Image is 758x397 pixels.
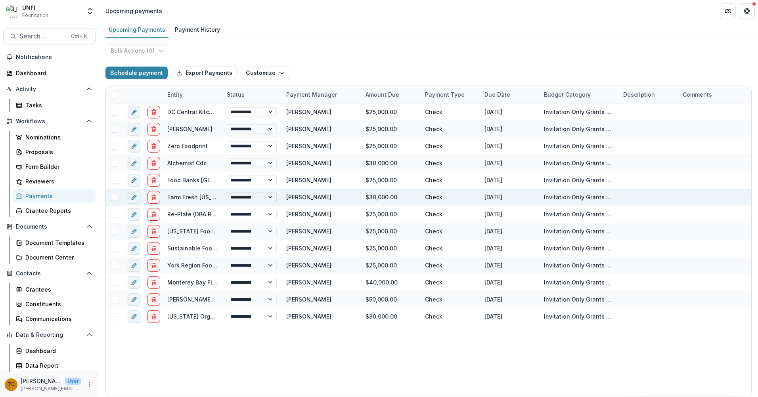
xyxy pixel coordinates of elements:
div: Check [420,189,480,206]
a: Constituents [13,298,96,311]
div: Due Date [480,86,539,103]
button: Customize [241,67,290,79]
button: edit [128,259,140,272]
div: Comments [678,90,717,99]
a: Dashboard [13,344,96,357]
button: delete [147,310,160,323]
button: edit [128,225,140,238]
button: Open entity switcher [84,3,96,19]
div: Check [420,206,480,223]
p: [PERSON_NAME] [21,377,62,385]
div: Status [222,90,249,99]
div: Payment Manager [281,90,342,99]
a: Dashboard [3,67,96,80]
a: York Region Food Network [167,262,241,269]
div: Budget Category [539,86,618,103]
a: [US_STATE] Organic Farmers & Gardeners Association [167,313,316,320]
button: delete [147,191,160,204]
button: edit [128,140,140,153]
div: [DATE] [480,291,539,308]
span: Search... [19,32,66,40]
div: [PERSON_NAME] [286,261,331,269]
button: Open Contacts [3,267,96,280]
div: Description [618,86,678,103]
button: edit [128,208,140,221]
div: Check [420,223,480,240]
button: Search... [3,29,96,44]
div: Payment Manager [281,86,361,103]
button: delete [147,106,160,118]
a: Payment History [172,22,223,38]
button: delete [147,242,160,255]
div: [PERSON_NAME] [286,278,331,286]
div: Grantees [25,285,89,294]
div: Ctrl + K [69,32,89,41]
div: Payment Type [420,90,469,99]
div: $25,000.00 [361,120,420,137]
div: $40,000.00 [361,274,420,291]
button: Notifications [3,51,96,63]
span: Contacts [16,270,83,277]
a: Re-Plate (DBA Replate) [167,211,231,218]
div: Invitation Only Grants Program [544,312,614,321]
div: Check [420,172,480,189]
div: [DATE] [480,172,539,189]
div: Check [420,120,480,137]
span: Foundation [22,12,48,19]
div: Document Templates [25,239,89,247]
div: $50,000.00 [361,291,420,308]
div: $25,000.00 [361,103,420,120]
span: Activity [16,86,83,93]
a: Proposals [13,145,96,158]
button: delete [147,225,160,238]
div: Budget Category [539,90,595,99]
div: Proposals [25,148,89,156]
a: Reviewers [13,175,96,188]
button: delete [147,157,160,170]
button: delete [147,259,160,272]
a: Food Banks [GEOGRAPHIC_DATA] [167,177,257,183]
button: delete [147,174,160,187]
div: [DATE] [480,308,539,325]
div: $25,000.00 [361,257,420,274]
div: [PERSON_NAME] [286,312,331,321]
button: Schedule payment [105,67,168,79]
div: Payment History [172,24,223,35]
a: [PERSON_NAME] [167,126,212,132]
div: Amount Due [361,86,420,103]
div: UNFI [22,4,48,12]
div: Thomas Colacchio [8,382,15,387]
div: [PERSON_NAME] [286,210,331,218]
div: [PERSON_NAME] [286,125,331,133]
button: edit [128,293,140,306]
div: Invitation Only Grants Program [544,193,614,201]
div: $25,000.00 [361,137,420,155]
div: Check [420,257,480,274]
div: $30,000.00 [361,189,420,206]
div: Invitation Only Grants Program [544,227,614,235]
a: Upcoming Payments [105,22,168,38]
div: Grantee Reports [25,206,89,215]
a: Alchemist Cdc [167,160,207,166]
div: Invitation Only Grants Program [544,295,614,303]
div: Check [420,308,480,325]
div: Data Report [25,361,89,370]
div: Due Date [480,90,515,99]
div: Dashboard [25,347,89,355]
div: [PERSON_NAME] [286,227,331,235]
button: Export Payments [171,67,237,79]
div: [PERSON_NAME] [286,142,331,150]
button: Open Activity [3,83,96,95]
div: Check [420,274,480,291]
div: Upcoming Payments [105,24,168,35]
button: Open Workflows [3,115,96,128]
a: Grantees [13,283,96,296]
div: Invitation Only Grants Program [544,142,614,150]
p: User [65,378,81,385]
div: Constituents [25,300,89,308]
div: Check [420,291,480,308]
div: Check [420,240,480,257]
button: Bulk Actions (0) [105,44,169,57]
